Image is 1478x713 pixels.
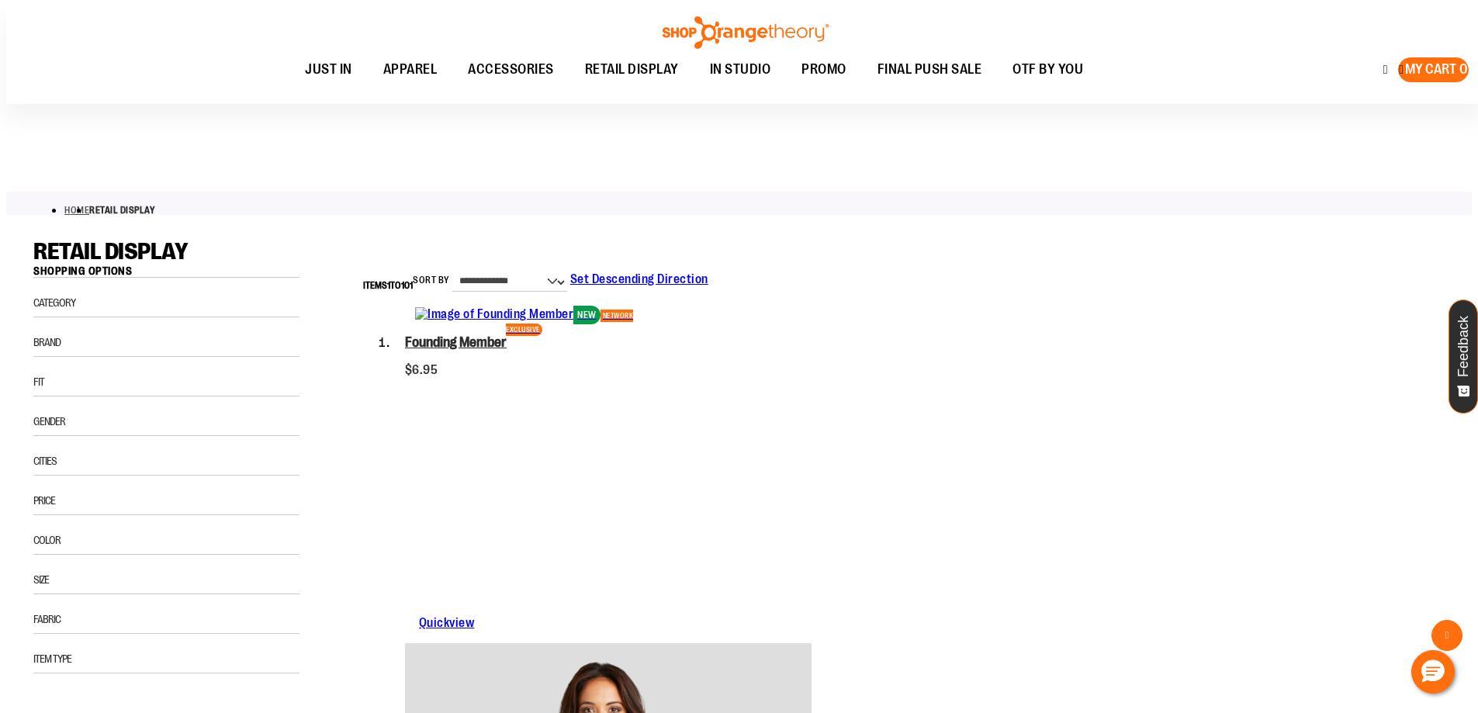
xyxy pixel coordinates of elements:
[33,652,71,665] span: Item Type
[452,52,569,88] a: ACCESSORIES
[33,376,44,388] span: Fit
[413,275,450,286] label: Sort By
[405,334,507,350] a: Founding Member
[877,52,982,87] span: FINAL PUSH SALE
[401,280,413,291] span: 101
[570,272,708,286] a: Set Descending Direction
[387,280,390,291] span: 1
[33,415,65,427] span: Gender
[405,602,643,644] a: Quickview
[660,16,831,49] img: Shop Orangetheory
[1398,57,1469,82] button: My Cart
[801,52,846,87] span: PROMO
[710,52,771,87] span: IN STUDIO
[1012,52,1083,87] span: OTF BY YOU
[405,363,441,377] span: $6.95
[33,265,299,278] strong: Shopping Options
[368,52,453,88] a: APPAREL
[64,203,89,217] a: Home
[1411,650,1455,694] button: Hello, have a question? Let’s chat.
[33,238,188,265] span: RETAIL DISPLAY
[383,52,438,87] span: APPAREL
[468,52,554,87] span: ACCESSORIES
[1449,299,1478,414] button: Feedback - Show survey
[289,52,368,88] a: JUST IN
[33,455,57,467] span: Cities
[1405,61,1456,77] span: My Cart
[33,296,75,309] span: Category
[786,52,862,88] a: PROMO
[33,573,49,586] span: Size
[573,306,601,324] span: NEW
[862,52,998,88] a: FINAL PUSH SALE
[397,299,651,439] div: product
[33,494,55,507] span: Price
[33,534,61,546] span: Color
[997,52,1099,88] a: OTF BY YOU
[33,336,61,348] span: Brand
[363,280,413,291] h2: Items to
[89,203,155,217] strong: RETAIL DISPLAY
[1459,61,1468,77] span: 0
[1431,620,1462,651] button: Back To Top
[585,52,679,87] span: RETAIL DISPLAY
[694,52,787,88] a: IN STUDIO
[1456,316,1471,377] span: Feedback
[305,52,352,87] span: JUST IN
[33,613,61,625] span: Fabric
[569,52,694,87] a: RETAIL DISPLAY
